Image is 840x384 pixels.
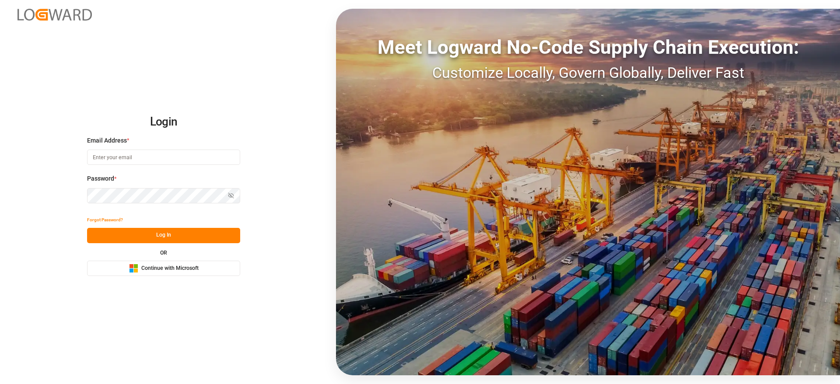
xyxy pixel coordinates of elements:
[87,108,240,136] h2: Login
[160,250,167,255] small: OR
[87,228,240,243] button: Log In
[87,150,240,165] input: Enter your email
[87,213,123,228] button: Forgot Password?
[87,136,127,145] span: Email Address
[87,174,114,183] span: Password
[17,9,92,21] img: Logward_new_orange.png
[87,261,240,276] button: Continue with Microsoft
[141,265,199,272] span: Continue with Microsoft
[336,33,840,62] div: Meet Logward No-Code Supply Chain Execution:
[336,62,840,84] div: Customize Locally, Govern Globally, Deliver Fast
